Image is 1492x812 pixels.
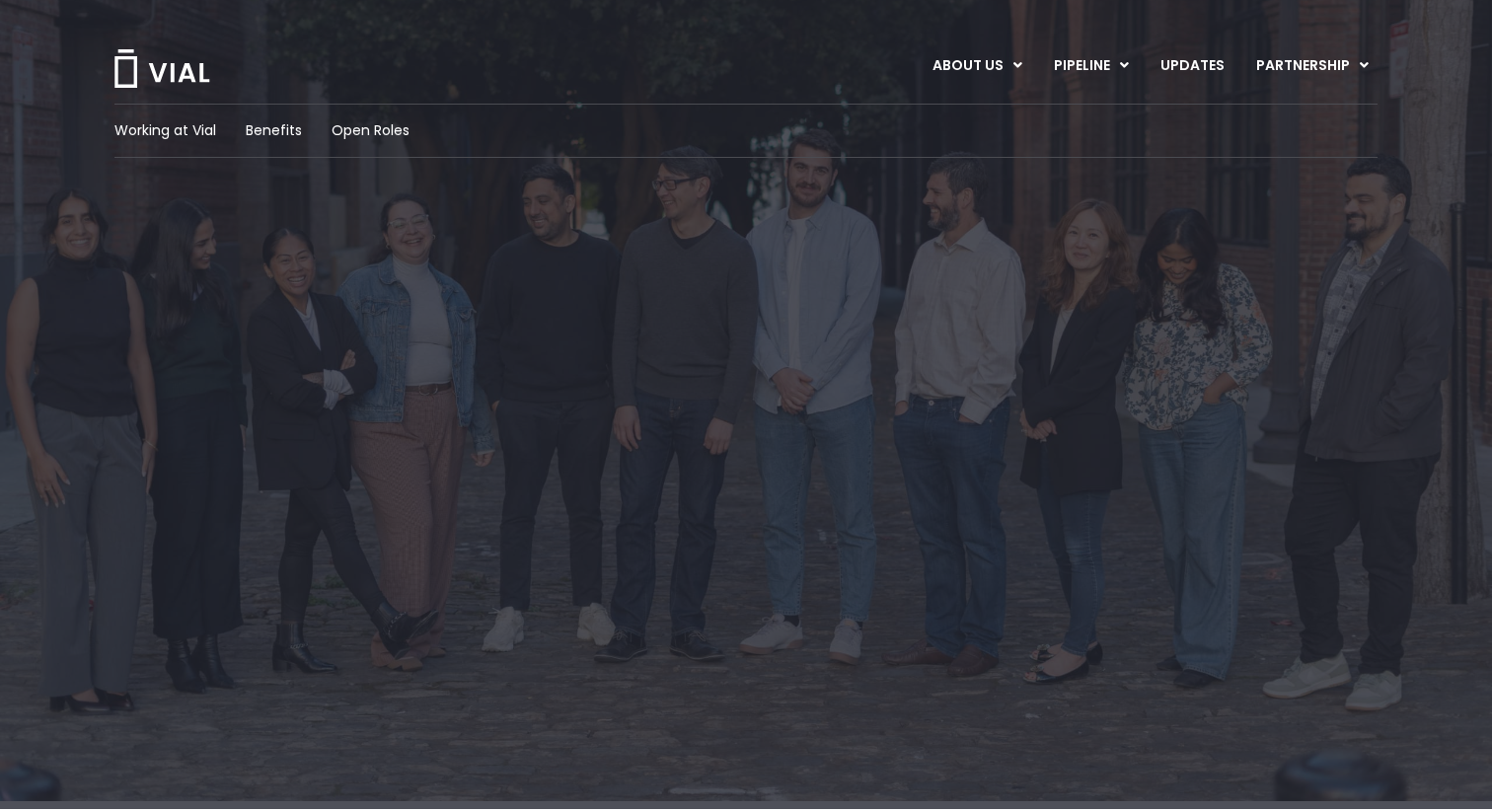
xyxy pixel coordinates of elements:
[1145,49,1239,83] a: UPDATES
[917,49,1037,83] a: ABOUT USMenu Toggle
[112,49,211,88] img: Vial Logo
[1038,49,1144,83] a: PIPELINEMenu Toggle
[1240,49,1384,83] a: PARTNERSHIPMenu Toggle
[114,120,216,141] a: Working at Vial
[246,120,302,141] a: Benefits
[332,120,410,141] a: Open Roles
